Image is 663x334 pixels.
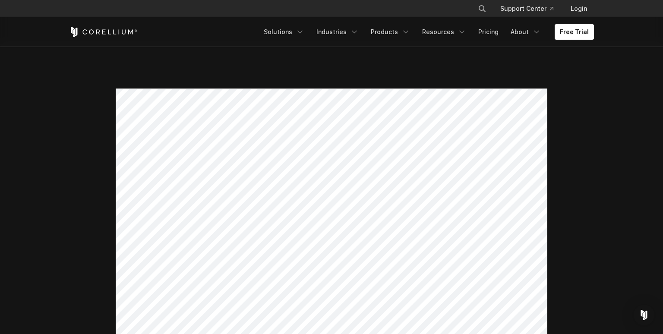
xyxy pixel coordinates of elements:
[474,1,490,16] button: Search
[259,24,309,40] a: Solutions
[259,24,594,40] div: Navigation Menu
[634,305,654,325] div: Open Intercom Messenger
[555,24,594,40] a: Free Trial
[311,24,364,40] a: Industries
[417,24,471,40] a: Resources
[467,1,594,16] div: Navigation Menu
[473,24,504,40] a: Pricing
[564,1,594,16] a: Login
[69,27,138,37] a: Corellium Home
[505,24,546,40] a: About
[366,24,415,40] a: Products
[493,1,560,16] a: Support Center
